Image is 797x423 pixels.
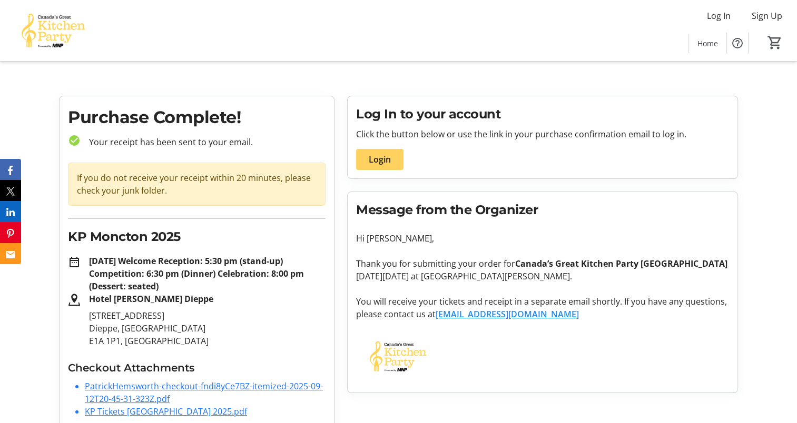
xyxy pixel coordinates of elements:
p: Click the button below or use the link in your purchase confirmation email to log in. [356,128,729,140]
h2: Log In to your account [356,105,729,124]
button: Log In [698,7,739,24]
a: [EMAIL_ADDRESS][DOMAIN_NAME] [436,308,579,320]
p: You will receive your tickets and receipt in a separate email shortly. If you have any questions,... [356,295,729,320]
a: Home [689,34,726,53]
img: Canada’s Great Kitchen Party's Logo [6,4,100,57]
h2: KP Moncton 2025 [68,227,326,246]
span: Sign Up [752,9,782,22]
button: Help [727,33,748,54]
a: PatrickHemsworth-checkout-fndi8yCe7BZ-itemized-2025-09-12T20-45-31-323Z.pdf [85,380,323,405]
strong: Hotel [PERSON_NAME] Dieppe [89,293,213,305]
button: Login [356,149,404,170]
strong: [DATE] Welcome Reception: 5:30 pm (stand-up) Competition: 6:30 pm (Dinner) Celebration: 8:00 pm (... [89,255,304,292]
mat-icon: check_circle [68,134,81,147]
p: Thank you for submitting your order for [DATE][DATE] at [GEOGRAPHIC_DATA][PERSON_NAME]. [356,257,729,283]
a: KP Tickets [GEOGRAPHIC_DATA] 2025.pdf [85,406,247,417]
span: Log In [707,9,731,22]
strong: Canada’s Great Kitchen Party [GEOGRAPHIC_DATA] [515,258,727,269]
p: Hi [PERSON_NAME], [356,232,729,245]
button: Cart [765,33,784,52]
mat-icon: date_range [68,256,81,268]
button: Sign Up [743,7,791,24]
img: Canada’s Great Kitchen Party logo [356,333,440,380]
span: Login [369,153,391,166]
h1: Purchase Complete! [68,105,326,130]
p: Your receipt has been sent to your email. [81,136,326,148]
h3: Checkout Attachments [68,360,326,376]
div: If you do not receive your receipt within 20 minutes, please check your junk folder. [68,163,326,206]
p: [STREET_ADDRESS] Dieppe, [GEOGRAPHIC_DATA] E1A 1P1, [GEOGRAPHIC_DATA] [89,309,326,347]
span: Home [697,38,718,49]
h2: Message from the Organizer [356,200,729,219]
